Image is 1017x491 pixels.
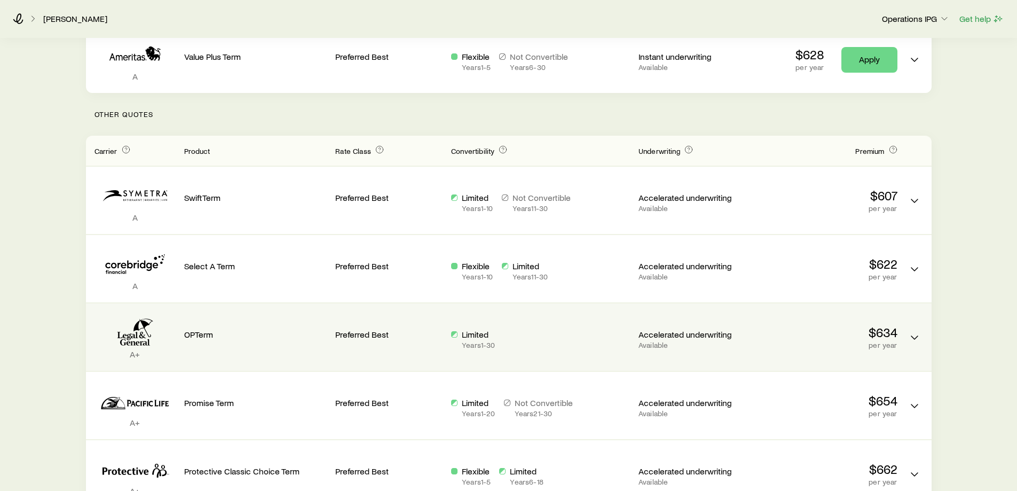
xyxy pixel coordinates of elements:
p: Not Convertible [513,192,571,203]
p: Years 6 - 30 [510,63,568,72]
p: Years 11 - 30 [513,204,571,213]
p: $634 [754,325,897,340]
p: Accelerated underwriting [638,329,746,340]
p: Accelerated underwriting [638,192,746,203]
p: A+ [94,349,176,360]
p: Years 1 - 10 [462,272,493,281]
p: $622 [754,256,897,271]
p: Limited [462,329,495,340]
p: Accelerated underwriting [638,398,746,408]
p: Available [638,272,746,281]
button: Get help [959,13,1004,25]
p: Limited [462,398,495,408]
p: Preferred Best [335,261,443,271]
p: Accelerated underwriting [638,261,746,271]
p: Years 6 - 18 [510,478,543,486]
p: per year [795,63,824,72]
span: Premium [855,146,884,155]
p: Not Convertible [515,398,573,408]
p: Limited [513,261,548,271]
span: Product [184,146,210,155]
p: Flexible [462,261,493,271]
button: Operations IPG [881,13,950,26]
p: Preferred Best [335,329,443,340]
p: $662 [754,462,897,477]
a: [PERSON_NAME] [43,14,108,24]
p: Years 11 - 30 [513,272,548,281]
p: Available [638,409,746,418]
p: Operations IPG [882,13,950,24]
p: per year [754,409,897,418]
p: $607 [754,188,897,203]
span: Convertibility [451,146,494,155]
p: Preferred Best [335,398,443,408]
p: Value Plus Term [184,51,327,62]
p: Preferred Best [335,192,443,203]
p: Available [638,63,746,72]
p: Years 1 - 5 [462,478,491,486]
p: Available [638,204,746,213]
p: Select A Term [184,261,327,271]
p: Years 1 - 10 [462,204,493,213]
p: Protective Classic Choice Term [184,466,327,477]
p: A [94,280,176,291]
p: Flexible [462,466,491,477]
p: per year [754,478,897,486]
p: A [94,212,176,223]
p: Flexible [462,51,491,62]
p: per year [754,272,897,281]
p: A [94,71,176,82]
a: Apply [841,47,897,73]
p: Preferred Best [335,466,443,477]
p: Promise Term [184,398,327,408]
p: Not Convertible [510,51,568,62]
p: Available [638,478,746,486]
p: Limited [510,466,543,477]
p: Accelerated underwriting [638,466,746,477]
p: Years 21 - 30 [515,409,573,418]
p: Instant underwriting [638,51,746,62]
p: per year [754,204,897,213]
p: $654 [754,393,897,408]
p: Available [638,341,746,349]
p: $628 [795,47,824,62]
p: Other Quotes [86,93,932,136]
p: Years 1 - 30 [462,341,495,349]
span: Carrier [94,146,117,155]
p: OPTerm [184,329,327,340]
span: Underwriting [638,146,680,155]
p: Preferred Best [335,51,443,62]
p: Limited [462,192,493,203]
p: SwiftTerm [184,192,327,203]
p: Years 1 - 5 [462,63,491,72]
p: A+ [94,417,176,428]
p: Years 1 - 20 [462,409,495,418]
p: per year [754,341,897,349]
span: Rate Class [335,146,371,155]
